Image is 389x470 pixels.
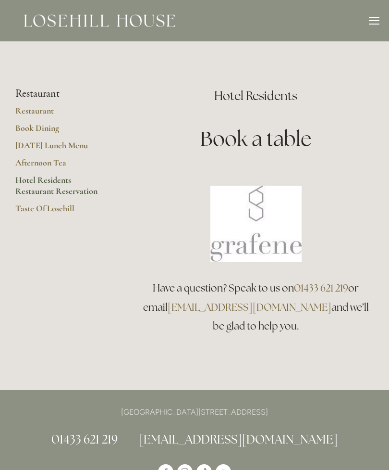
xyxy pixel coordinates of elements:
[15,88,107,100] li: Restaurant
[210,186,302,262] img: Book a table at Grafene Restaurant @ Losehill
[15,203,107,220] a: Taste Of Losehill
[15,406,374,419] p: [GEOGRAPHIC_DATA][STREET_ADDRESS]
[15,157,107,175] a: Afternoon Tea
[138,88,374,104] h2: Hotel Residents
[294,281,348,294] a: 01433 621 219
[15,175,107,203] a: Hotel Residents Restaurant Reservation
[24,14,175,27] img: Losehill House
[15,105,107,123] a: Restaurant
[15,123,107,140] a: Book Dining
[168,301,331,314] a: [EMAIL_ADDRESS][DOMAIN_NAME]
[139,432,338,447] a: [EMAIL_ADDRESS][DOMAIN_NAME]
[15,140,107,157] a: [DATE] Lunch Menu
[138,125,374,153] h1: Book a table
[51,432,118,447] a: 01433 621 219
[138,279,374,336] h3: Have a question? Speak to us on or email and we’ll be glad to help you.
